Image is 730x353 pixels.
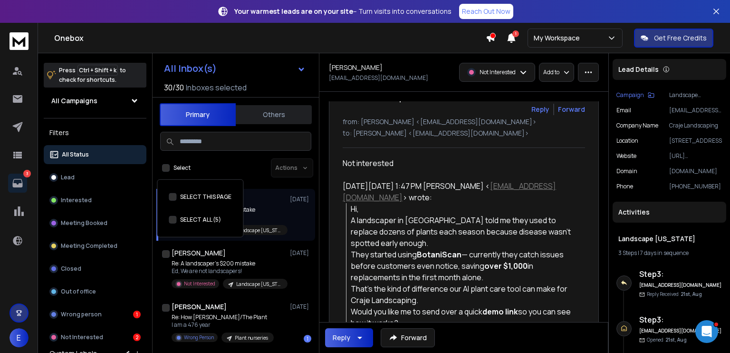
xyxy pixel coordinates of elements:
[654,33,707,43] p: Get Free Credits
[534,33,584,43] p: My Workspace
[351,249,577,283] div: They started using — currently they catch issues before customers even notice, saving in replacem...
[343,180,577,203] div: [DATE][DATE] 1:47 PM [PERSON_NAME] < > wrote:
[304,335,311,343] div: 1
[44,282,146,301] button: Out of office
[618,65,659,74] p: Lead Details
[618,234,720,244] h1: Landscape [US_STATE]
[669,137,722,145] p: [STREET_ADDRESS]
[172,260,286,267] p: Re: A landscaper’s $200 mistake
[639,268,722,280] h6: Step 3 :
[236,227,282,234] p: Landscape [US_STATE]
[23,170,31,177] p: 3
[59,66,126,85] p: Press to check for shortcuts.
[616,167,637,175] p: domain
[462,7,510,16] p: Reach Out Now
[10,328,29,347] button: E
[172,267,286,275] p: Ed, We are not landscapers!
[665,336,687,343] span: 21st, Aug
[669,152,722,160] p: [URL][DOMAIN_NAME]
[484,261,528,271] strong: over $1,000
[44,191,146,210] button: Interested
[8,174,27,193] a: 3
[333,333,350,343] div: Reply
[61,333,103,341] p: Not Interested
[61,196,92,204] p: Interested
[234,7,451,16] p: – Turn visits into conversations
[343,117,585,127] p: from: [PERSON_NAME] <[EMAIL_ADDRESS][DOMAIN_NAME]>
[290,249,311,257] p: [DATE]
[44,168,146,187] button: Lead
[290,303,311,311] p: [DATE]
[51,96,97,106] h1: All Campaigns
[639,314,722,325] h6: Step 3 :
[343,128,585,138] p: to: [PERSON_NAME] <[EMAIL_ADDRESS][DOMAIN_NAME]>
[616,107,631,114] p: Email
[669,122,722,129] p: Craje Landscaping
[44,145,146,164] button: All Status
[669,91,722,99] p: Landscape [US_STATE]
[681,291,702,297] span: 21st, Aug
[160,103,236,126] button: Primary
[639,327,722,334] h6: [EMAIL_ADDRESS][DOMAIN_NAME]
[616,91,644,99] p: Campaign
[351,215,577,249] div: A landscaper in [GEOGRAPHIC_DATA] told me they used to replace dozens of plants each season becau...
[482,306,518,317] strong: demo link
[62,151,89,158] p: All Status
[647,291,702,298] p: Reply Received
[236,104,312,125] button: Others
[618,249,720,257] div: |
[180,216,221,224] label: SELECT ALL (5)
[325,328,373,347] button: Reply
[77,65,118,76] span: Ctrl + Shift + k
[647,336,687,343] p: Opened
[512,30,519,37] span: 1
[351,306,577,329] div: Would you like me to send over a quick so you can see how it works?
[44,91,146,110] button: All Campaigns
[61,288,96,295] p: Out of office
[44,305,146,324] button: Wrong person1
[44,126,146,139] h3: Filters
[695,320,718,343] iframe: Intercom live chat
[543,69,559,76] p: Add to
[640,249,689,257] span: 7 days in sequence
[616,91,654,99] button: Campaign
[329,74,428,82] p: [EMAIL_ADDRESS][DOMAIN_NAME]
[164,64,217,73] h1: All Inbox(s)
[343,157,577,169] div: Not interested
[44,259,146,278] button: Closed
[44,328,146,347] button: Not Interested2
[173,164,191,172] label: Select
[329,63,383,72] h1: [PERSON_NAME]
[156,59,313,78] button: All Inbox(s)
[236,281,282,288] p: Landscape [US_STATE]
[172,314,274,321] p: Re: How [PERSON_NAME]/The Plant
[186,82,247,93] h3: Inboxes selected
[172,302,227,312] h1: [PERSON_NAME]
[133,311,141,318] div: 1
[613,202,726,223] div: Activities
[180,193,231,201] label: SELECT THIS PAGE
[616,137,638,145] p: location
[639,282,722,289] h6: [EMAIL_ADDRESS][DOMAIN_NAME]
[417,249,461,260] strong: BotaniScan
[459,4,513,19] a: Reach Out Now
[61,174,75,181] p: Lead
[54,32,486,44] h1: Onebox
[184,280,215,287] p: Not Interested
[616,152,636,160] p: website
[133,333,141,341] div: 2
[44,236,146,255] button: Meeting Completed
[44,214,146,233] button: Meeting Booked
[616,183,633,190] p: Phone
[618,249,637,257] span: 3 Steps
[172,248,226,258] h1: [PERSON_NAME]
[164,82,184,93] span: 30 / 30
[351,283,577,306] div: That’s the kind of difference our AI plant care tool can make for Craje Landscaping.
[669,167,722,175] p: [DOMAIN_NAME]
[61,265,81,273] p: Closed
[669,107,722,114] p: [EMAIL_ADDRESS][DOMAIN_NAME]
[634,29,713,48] button: Get Free Credits
[381,328,435,347] button: Forward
